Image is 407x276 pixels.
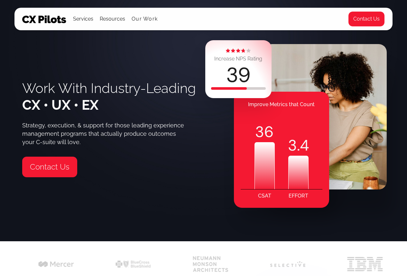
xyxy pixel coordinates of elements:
div: 36 [254,122,275,142]
div: Services [73,14,93,23]
a: Our Work [132,16,158,22]
a: Contact Us [348,11,385,27]
div: . [288,135,309,156]
div: Increase NPS Rating [214,54,262,63]
div: Resources [100,8,125,30]
div: 39 [226,65,251,86]
div: Improve Metrics that Count [234,98,329,111]
h1: Work With Industry-Leading [22,80,196,114]
span: CX • UX • EX [22,97,98,113]
div: Services [73,8,93,30]
a: Contact Us [22,157,77,177]
div: Strategy, execution, & support for those leading experience management programs that actually pro... [22,121,188,146]
img: cx for selective insurance logo [270,261,305,267]
div: EFFORT [289,189,308,202]
code: 3 [288,135,297,156]
div: Resources [100,14,125,23]
code: 4 [300,135,309,156]
div: CSAT [258,189,271,202]
img: cx for mercer black logo [38,261,74,267]
img: cx for neumann monson architects black logo [193,256,228,272]
img: cx for bcbs [116,261,151,267]
img: cx for ibm logo [347,257,383,271]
